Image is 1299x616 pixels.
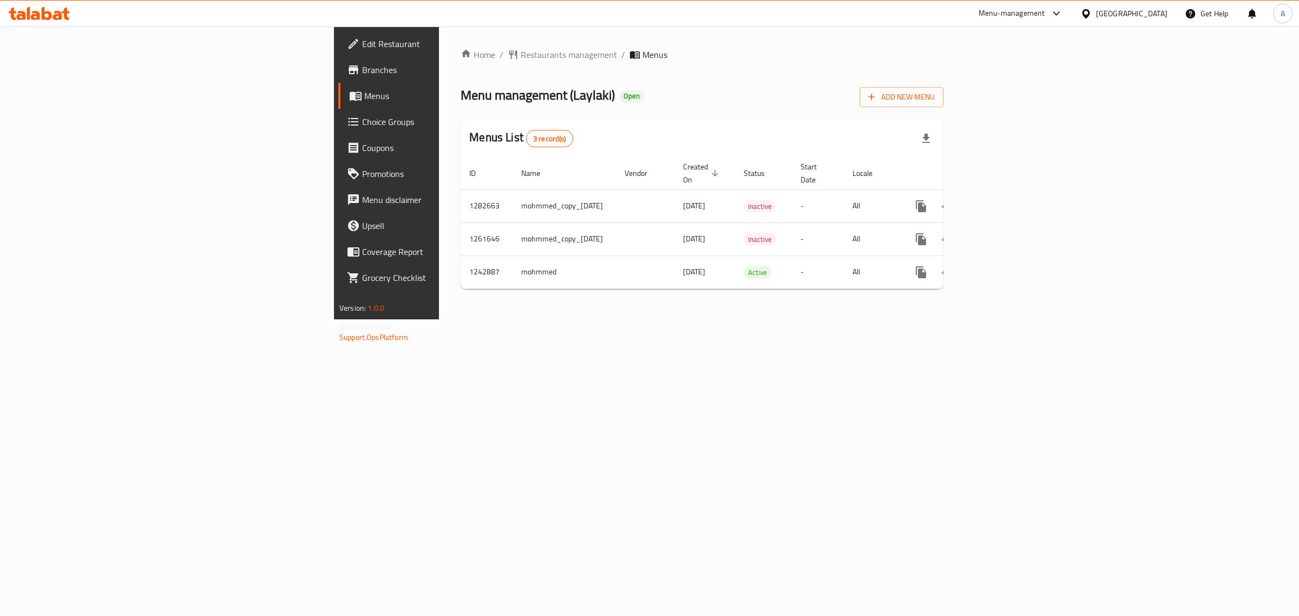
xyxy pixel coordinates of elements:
[908,193,934,219] button: more
[527,134,573,144] span: 3 record(s)
[621,48,625,61] li: /
[362,37,542,50] span: Edit Restaurant
[868,90,935,104] span: Add New Menu
[744,200,776,213] span: Inactive
[362,193,542,206] span: Menu disclaimer
[513,255,616,289] td: mohmmed
[461,48,943,61] nav: breadcrumb
[908,226,934,252] button: more
[852,167,887,180] span: Locale
[469,167,490,180] span: ID
[368,301,384,315] span: 1.0.0
[513,222,616,255] td: mohmmed_copy_[DATE]
[521,167,554,180] span: Name
[683,199,705,213] span: [DATE]
[683,265,705,279] span: [DATE]
[338,213,551,239] a: Upsell
[362,115,542,128] span: Choice Groups
[339,319,389,333] span: Get support on:
[364,89,542,102] span: Menus
[792,189,844,222] td: -
[744,167,779,180] span: Status
[625,167,661,180] span: Vendor
[508,48,617,61] a: Restaurants management
[526,130,573,147] div: Total records count
[338,239,551,265] a: Coverage Report
[338,109,551,135] a: Choice Groups
[362,167,542,180] span: Promotions
[513,189,616,222] td: mohmmed_copy_[DATE]
[1096,8,1167,19] div: [GEOGRAPHIC_DATA]
[338,265,551,291] a: Grocery Checklist
[469,129,573,147] h2: Menus List
[619,91,644,101] span: Open
[934,226,960,252] button: Change Status
[844,255,900,289] td: All
[683,160,722,186] span: Created On
[908,259,934,285] button: more
[362,63,542,76] span: Branches
[642,48,667,61] span: Menus
[339,330,408,344] a: Support.OpsPlatform
[338,135,551,161] a: Coupons
[362,245,542,258] span: Coverage Report
[619,90,644,103] div: Open
[744,233,776,246] span: Inactive
[521,48,617,61] span: Restaurants management
[801,160,831,186] span: Start Date
[338,57,551,83] a: Branches
[362,141,542,154] span: Coupons
[744,266,771,279] span: Active
[792,222,844,255] td: -
[792,255,844,289] td: -
[362,271,542,284] span: Grocery Checklist
[362,219,542,232] span: Upsell
[900,157,1021,190] th: Actions
[338,31,551,57] a: Edit Restaurant
[338,187,551,213] a: Menu disclaimer
[338,161,551,187] a: Promotions
[339,301,366,315] span: Version:
[934,193,960,219] button: Change Status
[860,87,943,107] button: Add New Menu
[844,222,900,255] td: All
[683,232,705,246] span: [DATE]
[844,189,900,222] td: All
[1281,8,1285,19] span: A
[461,157,1021,289] table: enhanced table
[934,259,960,285] button: Change Status
[979,7,1045,20] div: Menu-management
[338,83,551,109] a: Menus
[913,126,939,152] div: Export file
